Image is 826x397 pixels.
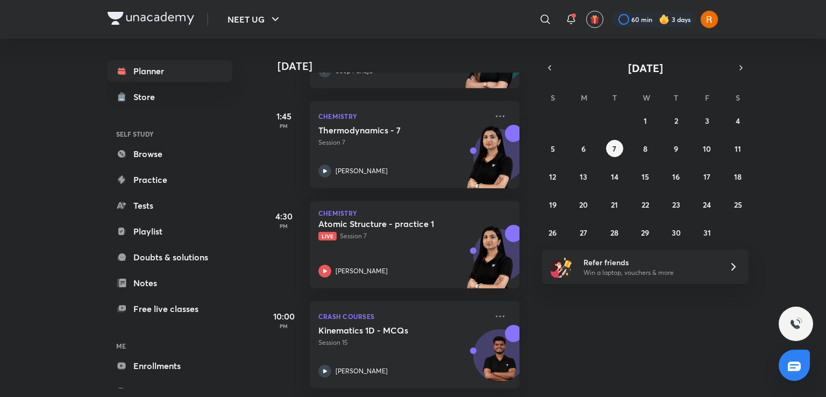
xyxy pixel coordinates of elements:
button: October 2, 2025 [667,112,685,129]
abbr: October 2, 2025 [674,116,678,126]
a: Planner [108,60,232,82]
abbr: Sunday [551,93,555,103]
abbr: October 20, 2025 [579,200,588,210]
h5: 4:30 [262,210,305,223]
h6: SELF STUDY [108,125,232,143]
abbr: Monday [581,93,587,103]
h6: Refer friends [583,257,716,268]
p: PM [262,323,305,329]
h5: 1:45 [262,110,305,123]
h5: 10:00 [262,310,305,323]
button: October 5, 2025 [544,140,561,157]
abbr: Friday [705,93,709,103]
abbr: October 31, 2025 [703,228,711,238]
button: October 17, 2025 [699,168,716,185]
button: October 30, 2025 [667,224,685,241]
button: October 10, 2025 [699,140,716,157]
p: [PERSON_NAME] [336,266,388,276]
abbr: October 1, 2025 [644,116,647,126]
button: October 12, 2025 [544,168,561,185]
abbr: October 24, 2025 [703,200,711,210]
img: Aliya Fatima [700,10,718,29]
button: October 11, 2025 [729,140,746,157]
abbr: October 21, 2025 [611,200,618,210]
abbr: October 27, 2025 [580,228,587,238]
button: October 18, 2025 [729,168,746,185]
abbr: October 25, 2025 [734,200,742,210]
h4: [DATE] [277,60,530,73]
p: Session 15 [318,338,487,348]
button: October 16, 2025 [667,168,685,185]
p: [PERSON_NAME] [336,166,388,176]
div: Store [133,90,161,103]
button: October 4, 2025 [729,112,746,129]
p: Chemistry [318,210,511,216]
button: October 13, 2025 [575,168,592,185]
a: Browse [108,143,232,165]
abbr: October 10, 2025 [703,144,711,154]
h6: ME [108,337,232,355]
abbr: Thursday [674,93,678,103]
p: Chemistry [318,110,487,123]
abbr: October 28, 2025 [610,228,618,238]
abbr: October 23, 2025 [672,200,680,210]
button: October 26, 2025 [544,224,561,241]
abbr: October 6, 2025 [581,144,586,154]
img: referral [551,256,572,278]
abbr: October 7, 2025 [613,144,616,154]
button: October 14, 2025 [606,168,623,185]
button: October 1, 2025 [637,112,654,129]
button: NEET UG [221,9,288,30]
button: October 3, 2025 [699,112,716,129]
abbr: October 17, 2025 [703,172,710,182]
button: October 29, 2025 [637,224,654,241]
p: Crash Courses [318,310,487,323]
button: avatar [586,11,603,28]
button: October 24, 2025 [699,196,716,213]
a: Playlist [108,221,232,242]
button: October 9, 2025 [667,140,685,157]
a: Notes [108,272,232,294]
abbr: Saturday [736,93,740,103]
p: PM [262,123,305,129]
button: October 21, 2025 [606,196,623,213]
button: October 27, 2025 [575,224,592,241]
h5: Kinematics 1D - MCQs [318,325,452,336]
a: Free live classes [108,298,232,320]
button: October 20, 2025 [575,196,592,213]
abbr: October 12, 2025 [549,172,556,182]
p: Session 7 [318,231,487,241]
abbr: October 29, 2025 [641,228,649,238]
button: October 23, 2025 [667,196,685,213]
img: Company Logo [108,12,194,25]
button: October 19, 2025 [544,196,561,213]
a: Company Logo [108,12,194,27]
abbr: Wednesday [643,93,650,103]
abbr: October 14, 2025 [611,172,618,182]
h5: Atomic Structure - practice 1 [318,218,452,229]
button: October 15, 2025 [637,168,654,185]
button: [DATE] [557,60,734,75]
abbr: October 22, 2025 [642,200,649,210]
p: Session 7 [318,138,487,147]
img: avatar [590,15,600,24]
img: ttu [789,317,802,330]
button: October 25, 2025 [729,196,746,213]
abbr: October 11, 2025 [735,144,741,154]
abbr: October 3, 2025 [705,116,709,126]
p: [PERSON_NAME] [336,366,388,376]
img: streak [659,14,670,25]
abbr: October 30, 2025 [672,228,681,238]
abbr: October 16, 2025 [672,172,680,182]
abbr: October 15, 2025 [642,172,649,182]
abbr: Tuesday [613,93,617,103]
a: Tests [108,195,232,216]
abbr: October 18, 2025 [734,172,742,182]
img: Avatar [474,335,525,387]
p: Win a laptop, vouchers & more [583,268,716,278]
h5: Thermodynamics - 7 [318,125,452,136]
abbr: October 19, 2025 [549,200,557,210]
a: Practice [108,169,232,190]
button: October 7, 2025 [606,140,623,157]
abbr: October 9, 2025 [674,144,678,154]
